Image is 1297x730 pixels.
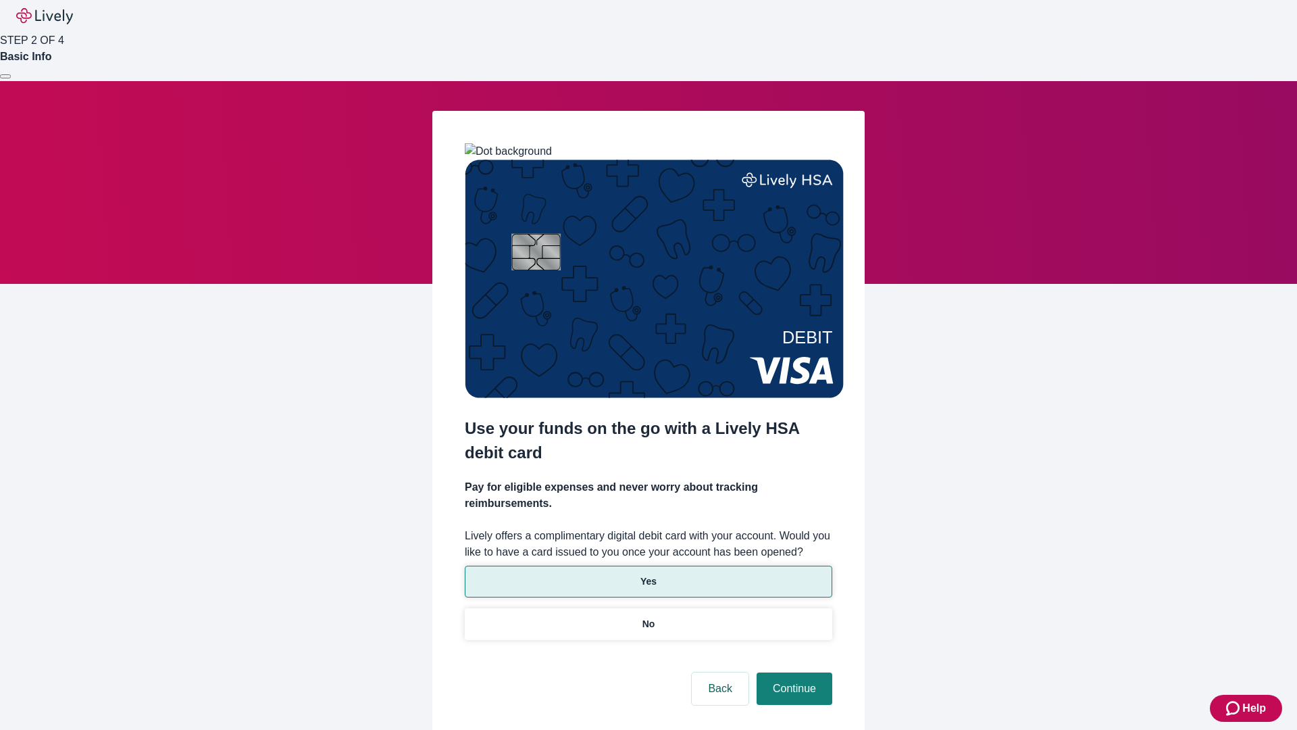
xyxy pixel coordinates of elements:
[1226,700,1242,716] svg: Zendesk support icon
[640,575,657,589] p: Yes
[692,673,748,705] button: Back
[757,673,832,705] button: Continue
[1210,695,1282,722] button: Zendesk support iconHelp
[465,416,832,465] h2: Use your funds on the go with a Lively HSA debit card
[1242,700,1266,716] span: Help
[465,608,832,640] button: No
[465,143,552,160] img: Dot background
[16,8,73,24] img: Lively
[465,160,844,398] img: Debit card
[465,566,832,598] button: Yes
[465,528,832,560] label: Lively offers a complimentary digital debit card with your account. Would you like to have a card...
[642,617,655,631] p: No
[465,479,832,512] h4: Pay for eligible expenses and never worry about tracking reimbursements.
